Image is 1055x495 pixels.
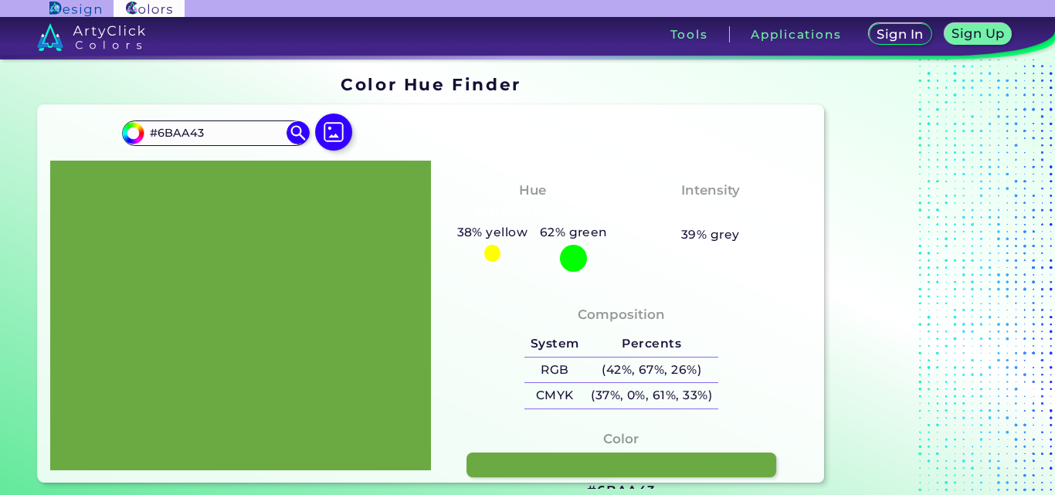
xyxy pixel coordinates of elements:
[585,383,717,409] h5: (37%, 0%, 61%, 33%)
[585,331,717,357] h5: Percents
[670,29,708,40] h3: Tools
[681,179,740,202] h4: Intensity
[585,358,717,383] h5: (42%, 67%, 26%)
[877,28,924,40] h5: Sign In
[578,303,665,326] h4: Composition
[869,23,932,45] a: Sign In
[534,222,614,242] h5: 62% green
[519,179,546,202] h4: Hue
[830,70,1023,489] iframe: Advertisement
[751,29,841,40] h3: Applications
[287,121,310,144] img: icon search
[603,428,639,450] h4: Color
[144,123,288,144] input: type color..
[524,383,585,409] h5: CMYK
[952,27,1004,39] h5: Sign Up
[315,114,352,151] img: icon picture
[674,204,747,222] h3: Medium
[524,331,585,357] h5: System
[341,73,521,96] h1: Color Hue Finder
[451,222,534,242] h5: 38% yellow
[49,2,101,16] img: ArtyClick Design logo
[681,225,740,245] h5: 39% grey
[37,23,146,51] img: logo_artyclick_colors_white.svg
[524,358,585,383] h5: RGB
[945,23,1013,45] a: Sign Up
[467,204,597,222] h3: Yellowish Green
